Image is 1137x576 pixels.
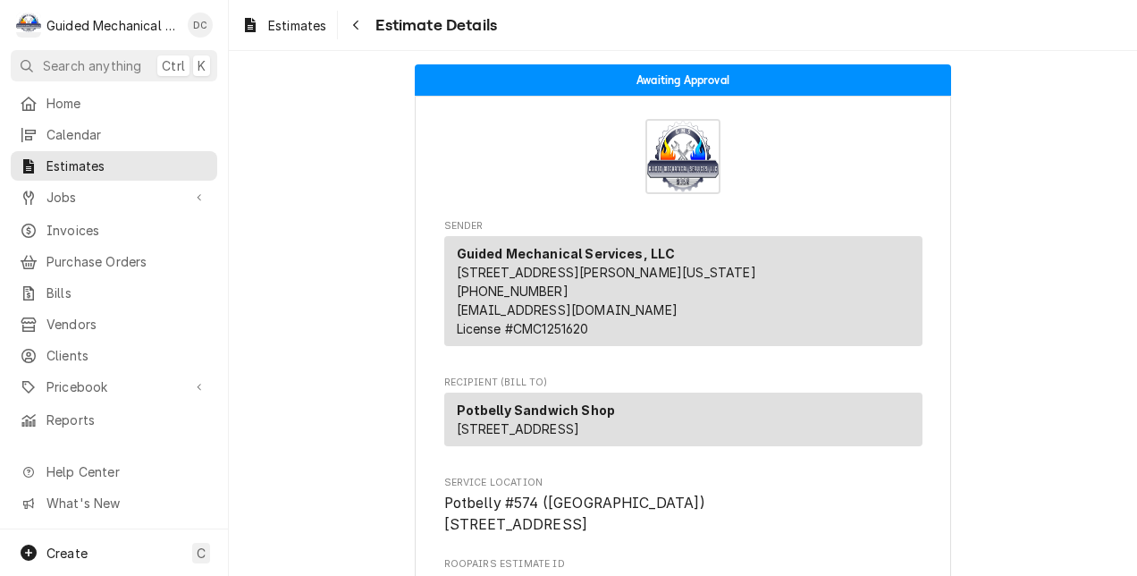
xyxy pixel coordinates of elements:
a: Vendors [11,309,217,339]
div: DC [188,13,213,38]
span: Reports [46,411,208,429]
a: Reports [11,405,217,435]
span: [STREET_ADDRESS] [457,421,580,436]
div: Status [415,64,951,96]
button: Navigate back [341,11,370,39]
span: Service Location [444,476,922,490]
span: Purchase Orders [46,252,208,271]
a: Bills [11,278,217,308]
div: Sender [444,236,922,353]
span: Calendar [46,125,208,144]
span: Vendors [46,315,208,334]
span: K [198,56,206,75]
span: Estimates [46,157,208,175]
span: Invoices [46,221,208,240]
a: Go to Pricebook [11,372,217,402]
strong: Potbelly Sandwich Shop [457,402,616,418]
span: Sender [444,219,922,233]
a: Purchase Orders [11,247,217,276]
span: C [197,544,206,563]
span: Search anything [43,56,141,75]
div: Sender [444,236,922,346]
a: Invoices [11,216,217,245]
div: Daniel Cornell's Avatar [188,13,213,38]
a: Clients [11,341,217,370]
strong: Guided Mechanical Services, LLC [457,246,676,261]
button: Search anythingCtrlK [11,50,217,81]
a: Go to What's New [11,488,217,518]
span: Clients [46,346,208,365]
span: Roopairs Estimate ID [444,557,922,572]
a: Home [11,89,217,118]
div: Recipient (Bill To) [444,393,922,446]
span: Help Center [46,462,206,481]
a: Estimates [11,151,217,181]
span: What's New [46,494,206,512]
div: Service Location [444,476,922,536]
span: Awaiting Approval [636,74,729,86]
a: [EMAIL_ADDRESS][DOMAIN_NAME] [457,302,678,318]
div: Recipient (Bill To) [444,393,922,453]
div: Guided Mechanical Services, LLC's Avatar [16,13,41,38]
a: Estimates [234,11,333,40]
a: Calendar [11,120,217,149]
span: Pricebook [46,377,181,396]
span: [STREET_ADDRESS][PERSON_NAME][US_STATE] [457,265,756,280]
a: [PHONE_NUMBER] [457,284,568,299]
div: Guided Mechanical Services, LLC [46,16,178,35]
a: Go to Jobs [11,182,217,212]
span: Recipient (Bill To) [444,376,922,390]
div: Estimate Sender [444,219,922,354]
span: Jobs [46,188,181,207]
span: Ctrl [162,56,185,75]
span: Bills [46,284,208,302]
span: Home [46,94,208,113]
span: Estimate Details [370,13,497,38]
div: Estimate Recipient [444,376,922,454]
span: License # CMC1251620 [457,321,589,336]
span: Potbelly #574 ([GEOGRAPHIC_DATA]) [STREET_ADDRESS] [444,495,705,533]
img: Logo [645,119,720,194]
span: Service Location [444,493,922,535]
a: Go to Help Center [11,457,217,487]
span: Create [46,546,88,561]
div: G [16,13,41,38]
span: Estimates [268,16,326,35]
